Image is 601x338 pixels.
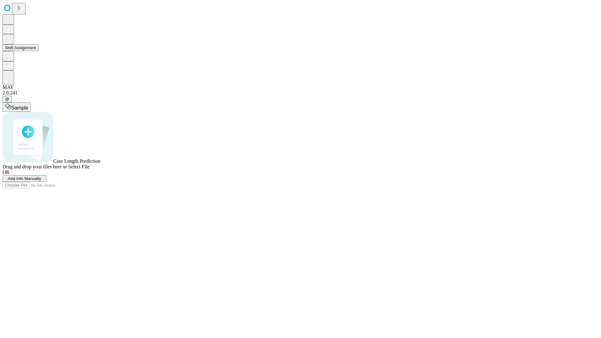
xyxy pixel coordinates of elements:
[3,170,9,175] span: OR
[3,96,12,102] button: @
[8,176,41,181] span: Add Info Manually
[5,97,9,101] span: @
[3,84,598,90] div: MAY
[3,102,31,112] button: Sample
[3,164,67,169] span: Drag and drop your files here or
[11,105,28,110] span: Sample
[53,158,100,164] span: Case Length Prediction
[3,175,46,182] button: Add Info Manually
[3,90,598,96] div: 2.0.241
[68,164,90,169] span: Select File
[3,44,39,51] button: Shift Assignment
